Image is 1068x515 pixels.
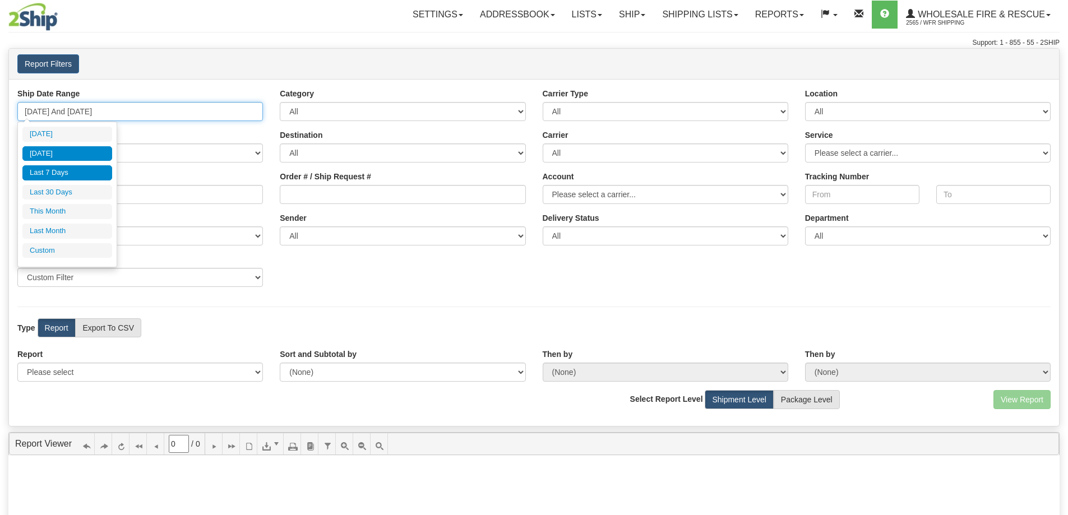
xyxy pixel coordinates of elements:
[404,1,471,29] a: Settings
[280,88,314,99] label: Category
[774,390,840,409] label: Package Level
[17,349,43,360] label: Report
[993,390,1051,409] button: View Report
[280,349,357,360] label: Sort and Subtotal by
[805,185,919,204] input: From
[563,1,611,29] a: Lists
[915,10,1045,19] span: WHOLESALE FIRE & RESCUE
[898,1,1059,29] a: WHOLESALE FIRE & RESCUE 2565 / WFR Shipping
[543,226,788,245] select: Please ensure data set in report has been RECENTLY tracked from your Shipment History
[17,54,79,73] button: Report Filters
[22,146,112,161] li: [DATE]
[747,1,812,29] a: Reports
[543,212,599,224] label: Please ensure data set in report has been RECENTLY tracked from your Shipment History
[280,212,306,224] label: Sender
[196,438,200,449] span: 0
[543,349,573,360] label: Then by
[805,129,833,141] label: Service
[280,171,371,182] label: Order # / Ship Request #
[611,1,654,29] a: Ship
[191,438,193,449] span: /
[38,318,76,337] label: Report
[8,38,1060,48] div: Support: 1 - 855 - 55 - 2SHIP
[8,3,58,31] img: logo2565.jpg
[654,1,746,29] a: Shipping lists
[543,129,568,141] label: Carrier
[280,129,322,141] label: Destination
[22,127,112,142] li: [DATE]
[805,212,849,224] label: Department
[630,393,703,405] label: Select Report Level
[906,17,990,29] span: 2565 / WFR Shipping
[936,185,1051,204] input: To
[17,88,80,99] label: Ship Date Range
[543,171,574,182] label: Account
[705,390,774,409] label: Shipment Level
[22,224,112,239] li: Last Month
[805,349,835,360] label: Then by
[22,185,112,200] li: Last 30 Days
[22,204,112,219] li: This Month
[805,88,838,99] label: Location
[471,1,563,29] a: Addressbook
[805,171,869,182] label: Tracking Number
[22,243,112,258] li: Custom
[15,439,72,448] a: Report Viewer
[75,318,141,337] label: Export To CSV
[543,88,588,99] label: Carrier Type
[22,165,112,180] li: Last 7 Days
[17,322,35,333] label: Type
